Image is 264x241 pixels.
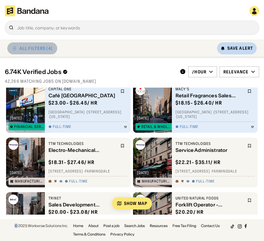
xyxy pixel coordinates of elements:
[5,79,259,84] div: 42,266 matching jobs on [DOMAIN_NAME]
[172,224,196,228] a: Free Tax Filing
[124,224,145,228] a: Search Jobs
[227,45,253,51] div: Save Alert
[5,88,259,215] div: grid
[73,233,105,236] a: Terms & Conditions
[5,5,48,16] img: Bandana logotype
[110,233,135,236] a: Privacy Policy
[5,68,175,75] div: 6.74K Verified Jobs
[201,224,220,228] a: Contact Us
[103,224,119,228] a: Post a job
[150,224,168,228] a: Resources
[124,201,147,206] div: Show Map
[19,46,52,50] div: ALL FILTERS (4)
[192,69,206,75] div: /hour
[223,69,249,75] div: Relevance
[17,25,255,30] div: Job title, company, or keywords
[88,224,99,228] a: About
[15,224,68,228] div: © 2025 Workwise Solutions Inc.
[73,224,83,228] a: Home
